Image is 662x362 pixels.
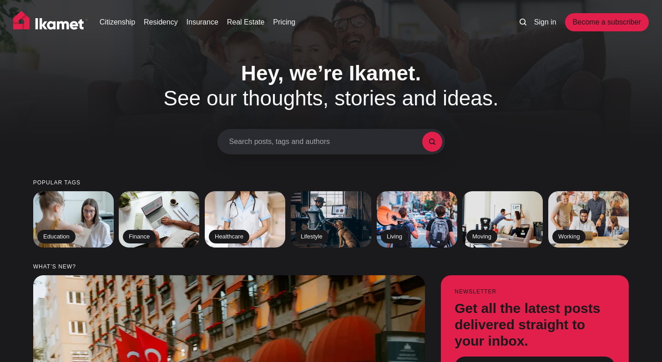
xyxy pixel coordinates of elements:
a: Education [33,191,114,248]
span: Hey, we’re Ikamet. [241,61,421,85]
a: Living [377,191,457,248]
h2: Healthcare [209,230,249,243]
img: Ikamet home [13,11,88,34]
a: Pricing [273,17,295,28]
small: Newsletter [455,289,615,295]
a: Citizenship [100,17,135,28]
a: Real Estate [227,17,265,28]
a: Insurance [187,17,218,28]
a: Become a subscriber [565,13,649,31]
a: Working [548,191,629,248]
h1: See our thoughts, stories and ideas. [138,61,525,111]
h2: Working [552,230,586,243]
small: Popular tags [33,180,629,186]
h2: Finance [123,230,156,243]
h3: Get all the latest posts delivered straight to your inbox. [455,300,615,349]
a: Residency [144,17,178,28]
h2: Lifestyle [295,230,328,243]
a: Finance [119,191,199,248]
a: Sign in [534,17,556,28]
h2: Moving [466,230,497,243]
a: Moving [462,191,543,248]
span: Search posts, tags and authors [229,137,422,146]
a: Healthcare [205,191,285,248]
h2: Living [381,230,408,243]
h2: Education [37,230,76,243]
small: What’s new? [33,264,629,270]
a: Lifestyle [291,191,371,248]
